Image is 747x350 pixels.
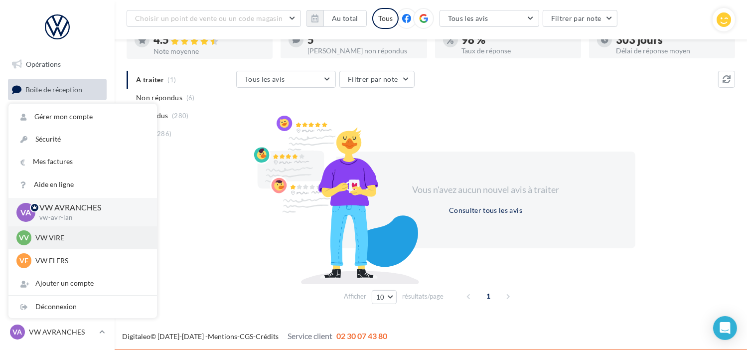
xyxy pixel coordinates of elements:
[402,292,444,301] span: résultats/page
[39,202,141,213] p: VW AVRANCHES
[8,272,157,295] div: Ajouter un compte
[6,79,109,100] a: Boîte de réception
[39,213,141,222] p: vw-avr-lan
[307,47,419,54] div: [PERSON_NAME] non répondus
[122,332,150,341] a: Digitaleo
[6,228,109,258] a: PLV et print personnalisable
[6,54,109,75] a: Opérations
[8,106,157,128] a: Gérer mon compte
[8,296,157,318] div: Déconnexion
[8,174,157,196] a: Aide en ligne
[6,154,109,175] a: Contacts
[135,14,283,22] span: Choisir un point de vente ou un code magasin
[13,327,22,337] span: VA
[372,8,399,29] div: Tous
[155,130,172,138] span: (286)
[6,104,109,125] a: Visibilité en ligne
[400,183,572,196] div: Vous n'avez aucun nouvel avis à traiter
[288,331,332,341] span: Service client
[616,34,727,45] div: 303 jours
[336,331,387,341] span: 02 30 07 43 80
[6,203,109,224] a: Calendrier
[19,233,29,243] span: VV
[543,10,618,27] button: Filtrer par note
[122,332,387,341] span: © [DATE]-[DATE] - - -
[307,34,419,45] div: 5
[25,85,82,93] span: Boîte de réception
[306,10,367,27] button: Au total
[172,112,189,120] span: (280)
[339,71,415,88] button: Filtrer par note
[153,48,265,55] div: Note moyenne
[136,93,182,103] span: Non répondus
[208,332,237,341] a: Mentions
[240,332,253,341] a: CGS
[29,327,95,337] p: VW AVRANCHES
[440,10,539,27] button: Tous les avis
[448,14,488,22] span: Tous les avis
[462,34,573,45] div: 98 %
[445,204,526,216] button: Consulter tous les avis
[323,10,367,27] button: Au total
[35,256,145,266] p: VW FLERS
[8,151,157,173] a: Mes factures
[462,47,573,54] div: Taux de réponse
[6,129,109,150] a: Campagnes
[186,94,195,102] span: (6)
[344,292,366,301] span: Afficher
[35,233,145,243] p: VW VIRE
[616,47,727,54] div: Délai de réponse moyen
[256,332,279,341] a: Crédits
[6,178,109,199] a: Médiathèque
[19,256,28,266] span: VF
[713,316,737,340] div: Open Intercom Messenger
[127,10,301,27] button: Choisir un point de vente ou un code magasin
[480,288,496,304] span: 1
[26,60,61,68] span: Opérations
[21,206,31,218] span: VA
[245,75,285,83] span: Tous les avis
[236,71,336,88] button: Tous les avis
[6,261,109,291] a: Campagnes DataOnDemand
[376,293,385,301] span: 10
[372,290,397,304] button: 10
[8,323,107,342] a: VA VW AVRANCHES
[8,128,157,151] a: Sécurité
[153,34,265,46] div: 4.5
